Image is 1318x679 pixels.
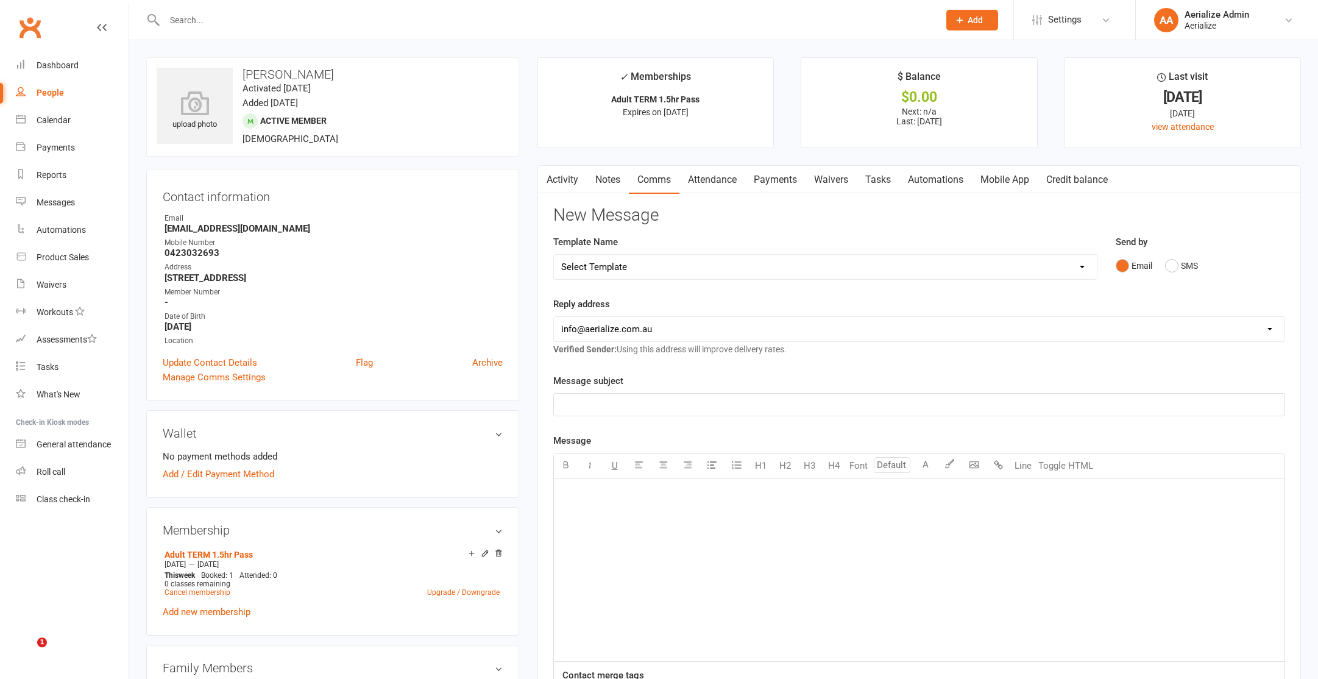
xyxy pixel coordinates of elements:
[165,286,503,298] div: Member Number
[612,460,618,471] span: U
[773,453,798,478] button: H2
[16,458,129,486] a: Roll call
[163,427,503,440] h3: Wallet
[553,297,610,311] label: Reply address
[16,244,129,271] a: Product Sales
[37,170,66,180] div: Reports
[16,134,129,162] a: Payments
[37,362,58,372] div: Tasks
[538,166,587,194] a: Activity
[165,588,230,597] a: Cancel membership
[946,10,998,30] button: Add
[16,52,129,79] a: Dashboard
[1116,235,1147,249] label: Send by
[165,321,503,332] strong: [DATE]
[37,88,64,98] div: People
[16,354,129,381] a: Tasks
[16,381,129,408] a: What's New
[1011,453,1035,478] button: Line
[553,433,591,448] label: Message
[243,133,338,144] span: [DEMOGRAPHIC_DATA]
[163,449,503,464] li: No payment methods added
[163,467,274,482] a: Add / Edit Payment Method
[1116,254,1152,277] button: Email
[427,588,500,597] a: Upgrade / Downgrade
[37,638,47,647] span: 1
[37,143,75,152] div: Payments
[165,550,253,560] a: Adult TERM 1.5hr Pass
[972,166,1038,194] a: Mobile App
[1154,8,1178,32] div: AA
[165,580,230,588] span: 0 classes remaining
[37,467,65,477] div: Roll call
[165,247,503,258] strong: 0423032693
[12,638,41,667] iframe: Intercom live chat
[553,344,617,354] strong: Verified Sender:
[623,107,689,117] span: Expires on [DATE]
[163,185,503,204] h3: Contact information
[16,299,129,326] a: Workouts
[16,79,129,107] a: People
[1157,69,1208,91] div: Last visit
[16,162,129,189] a: Reports
[899,166,972,194] a: Automations
[1185,9,1249,20] div: Aerialize Admin
[161,560,503,569] div: —
[37,307,73,317] div: Workouts
[163,370,266,385] a: Manage Comms Settings
[165,311,503,322] div: Date of Birth
[874,457,910,473] input: Default
[157,68,509,81] h3: [PERSON_NAME]
[16,189,129,216] a: Messages
[603,453,627,478] button: U
[239,571,277,580] span: Attended: 0
[161,571,198,580] div: week
[165,560,186,569] span: [DATE]
[16,216,129,244] a: Automations
[37,494,90,504] div: Class check-in
[37,252,89,262] div: Product Sales
[553,374,623,388] label: Message subject
[37,439,111,449] div: General attendance
[16,326,129,354] a: Assessments
[356,355,373,370] a: Flag
[1185,20,1249,31] div: Aerialize
[165,213,503,224] div: Email
[822,453,846,478] button: H4
[553,344,787,354] span: Using this address will improve delivery rates.
[812,107,1026,126] p: Next: n/a Last: [DATE]
[1165,254,1198,277] button: SMS
[243,98,298,108] time: Added [DATE]
[37,60,79,70] div: Dashboard
[846,453,871,478] button: Font
[553,235,618,249] label: Template Name
[165,297,503,308] strong: -
[1075,91,1289,104] div: [DATE]
[37,280,66,290] div: Waivers
[553,206,1285,225] h3: New Message
[165,237,503,249] div: Mobile Number
[15,12,45,43] a: Clubworx
[16,486,129,513] a: Class kiosk mode
[16,271,129,299] a: Waivers
[163,661,503,675] h3: Family Members
[1048,6,1082,34] span: Settings
[1152,122,1214,132] a: view attendance
[1038,166,1116,194] a: Credit balance
[629,166,679,194] a: Comms
[165,272,503,283] strong: [STREET_ADDRESS]
[163,355,257,370] a: Update Contact Details
[37,225,86,235] div: Automations
[587,166,629,194] a: Notes
[37,389,80,399] div: What's New
[898,69,941,91] div: $ Balance
[611,94,700,104] strong: Adult TERM 1.5hr Pass
[163,606,250,617] a: Add new membership
[913,453,938,478] button: A
[165,261,503,273] div: Address
[745,166,806,194] a: Payments
[472,355,503,370] a: Archive
[620,71,628,83] i: ✓
[243,83,311,94] time: Activated [DATE]
[163,524,503,537] h3: Membership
